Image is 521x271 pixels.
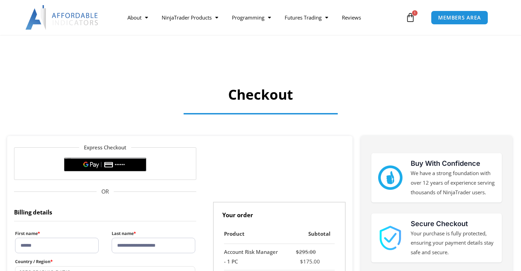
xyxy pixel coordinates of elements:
h3: Billing details [14,202,197,221]
span: OR [14,187,197,197]
text: •••••• [115,162,126,167]
label: Country / Region [15,257,196,266]
a: Programming [225,10,278,25]
h3: Your order [213,202,346,224]
a: About [121,10,155,25]
h3: Buy With Confidence [411,158,495,169]
a: MEMBERS AREA [431,11,488,25]
span: MEMBERS AREA [438,15,481,20]
a: Futures Trading [278,10,335,25]
a: NinjaTrader Products [155,10,225,25]
nav: Menu [121,10,404,25]
span: 1 [412,10,418,16]
label: Last name [112,229,195,238]
img: mark thumbs good 43913 | Affordable Indicators – NinjaTrader [378,165,402,190]
h1: Checkout [34,85,487,104]
p: We have a strong foundation with over 12 years of experience serving thousands of NinjaTrader users. [411,169,495,197]
img: 1000913 | Affordable Indicators – NinjaTrader [378,226,402,250]
img: LogoAI | Affordable Indicators – NinjaTrader [25,5,99,30]
legend: Express Checkout [79,143,131,152]
a: 1 [395,8,425,27]
a: Reviews [335,10,368,25]
p: Your purchase is fully protected, ensuring your payment details stay safe and secure. [411,229,495,258]
label: First name [15,229,99,238]
h3: Secure Checkout [411,219,495,229]
button: Buy with GPay [64,158,146,171]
